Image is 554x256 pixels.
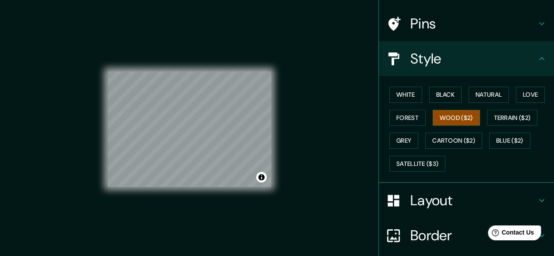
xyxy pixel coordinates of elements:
button: Wood ($2) [433,110,480,126]
button: Grey [389,133,418,149]
button: Forest [389,110,426,126]
div: Style [379,41,554,76]
h4: Pins [410,15,536,32]
canvas: Map [108,71,271,187]
button: Cartoon ($2) [425,133,482,149]
h4: Layout [410,192,536,209]
button: Black [429,87,462,103]
button: Blue ($2) [489,133,530,149]
h4: Style [410,50,536,67]
button: Love [516,87,545,103]
h4: Border [410,227,536,244]
button: White [389,87,422,103]
button: Satellite ($3) [389,156,445,172]
div: Layout [379,183,554,218]
div: Border [379,218,554,253]
button: Toggle attribution [256,172,267,182]
button: Terrain ($2) [487,110,538,126]
button: Natural [469,87,509,103]
iframe: Help widget launcher [476,222,544,246]
div: Pins [379,6,554,41]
